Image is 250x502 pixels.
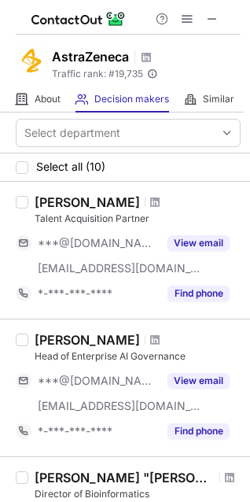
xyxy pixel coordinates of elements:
span: ***@[DOMAIN_NAME] [38,236,158,250]
span: Similar [203,93,234,105]
h1: AstraZeneca [52,47,129,66]
button: Reveal Button [167,373,230,389]
button: Reveal Button [167,286,230,301]
span: Decision makers [94,93,169,105]
div: Select department [24,125,120,141]
span: About [35,93,61,105]
img: ContactOut v5.3.10 [31,9,126,28]
span: Traffic rank: # 19,735 [52,68,143,79]
div: [PERSON_NAME] [35,332,140,348]
div: [PERSON_NAME] "[PERSON_NAME]" [PERSON_NAME] [35,470,215,485]
span: Select all (10) [36,161,105,173]
div: [PERSON_NAME] [35,194,140,210]
div: Director of Bioinformatics [35,487,241,501]
span: [EMAIL_ADDRESS][DOMAIN_NAME] [38,261,201,275]
span: ***@[DOMAIN_NAME] [38,374,158,388]
button: Reveal Button [167,423,230,439]
div: Talent Acquisition Partner [35,212,241,226]
button: Reveal Button [167,235,230,251]
img: 6c10ba4f6e71fb9ed7f66c2ec70d8ddd [16,45,47,76]
span: [EMAIL_ADDRESS][DOMAIN_NAME] [38,399,201,413]
div: Head of Enterprise AI Governance [35,349,241,364]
